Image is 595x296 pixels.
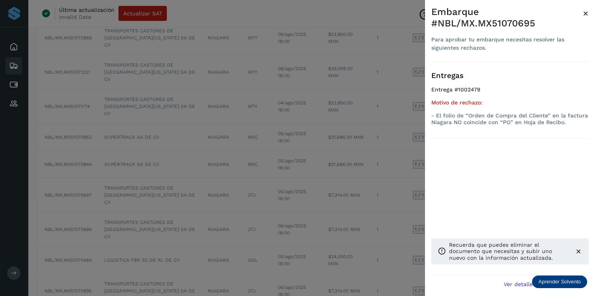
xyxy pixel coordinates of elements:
[431,99,589,106] h5: Motivo de rechazo:
[431,35,583,52] div: Para aprobar tu embarque necesitas resolver las siguientes rechazos.
[504,281,571,287] span: Ver detalle de embarque
[538,279,581,285] p: Aprender Solvento
[431,86,589,99] h4: Entrega #1002479
[532,276,587,288] div: Aprender Solvento
[431,112,589,126] p: - El folio de “Orden de Compra del Cliente” en la factura Niagara NO coincide con “PO” en Hoja de...
[431,71,589,80] h3: Entregas
[499,275,589,293] button: Ver detalle de embarque
[583,8,589,19] span: ×
[583,6,589,20] button: Close
[449,242,568,261] p: Recuerda que puedes eliminar el documento que necesitas y subir uno nuevo con la información actu...
[431,6,583,29] div: Embarque #NBL/MX.MX51070695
